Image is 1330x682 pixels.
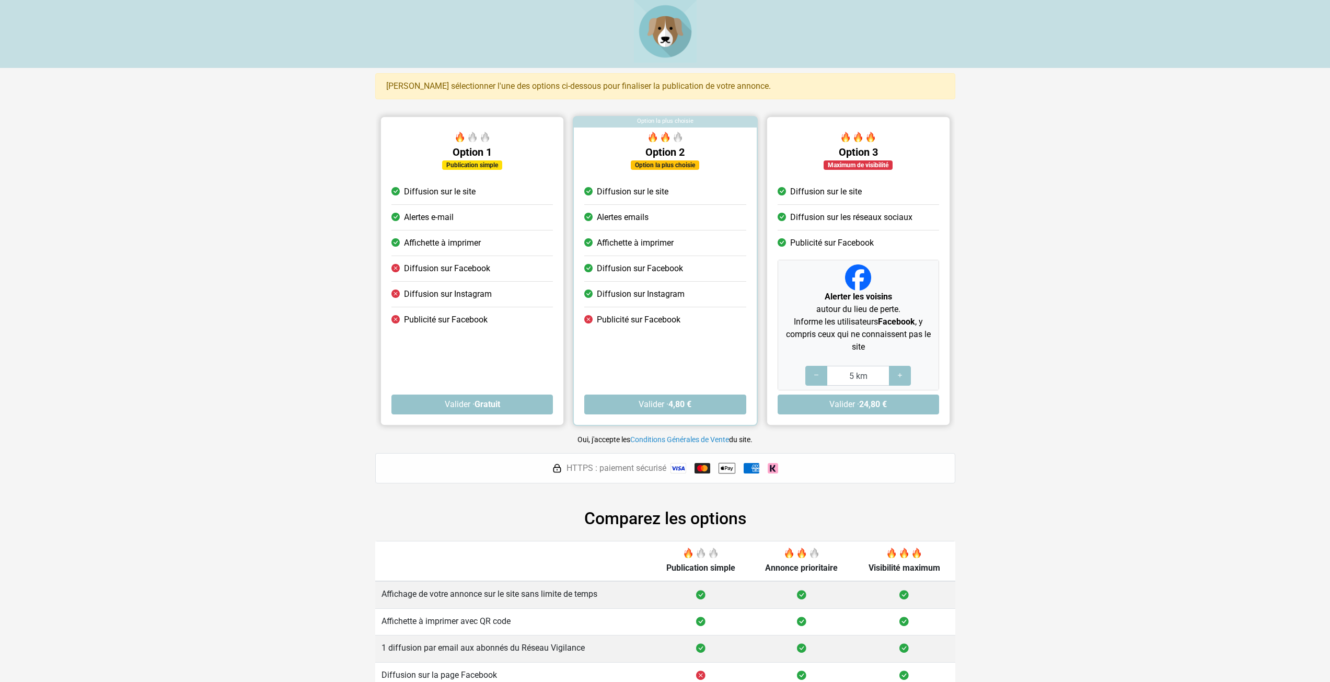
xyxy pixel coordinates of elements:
[666,563,735,573] span: Publication simple
[404,211,454,224] span: Alertes e-mail
[391,395,553,414] button: Valider ·Gratuit
[404,262,490,275] span: Diffusion sur Facebook
[574,117,756,128] div: Option la plus choisie
[566,462,666,475] span: HTTPS : paiement sécurisé
[375,608,652,635] td: Affichette à imprimer avec QR code
[790,237,873,249] span: Publicité sur Facebook
[744,463,759,473] img: American Express
[597,186,668,198] span: Diffusion sur le site
[777,146,939,158] h5: Option 3
[375,73,955,99] div: [PERSON_NAME] sélectionner l'une des options ci-dessous pour finaliser la publication de votre an...
[584,146,746,158] h5: Option 2
[824,160,893,170] div: Maximum de visibilité
[404,186,476,198] span: Diffusion sur le site
[824,292,892,302] strong: Alerter les voisins
[790,211,912,224] span: Diffusion sur les réseaux sociaux
[404,314,488,326] span: Publicité sur Facebook
[777,395,939,414] button: Valider ·24,80 €
[597,262,683,275] span: Diffusion sur Facebook
[859,399,887,409] strong: 24,80 €
[869,563,940,573] span: Visibilité maximum
[768,463,778,473] img: Klarna
[631,160,699,170] div: Option la plus choisie
[630,435,729,444] a: Conditions Générales de Vente
[790,186,861,198] span: Diffusion sur le site
[552,463,562,473] img: HTTPS : paiement sécurisé
[668,399,691,409] strong: 4,80 €
[404,288,492,300] span: Diffusion sur Instagram
[719,460,735,477] img: Apple Pay
[375,508,955,528] h2: Comparez les options
[597,288,685,300] span: Diffusion sur Instagram
[670,463,686,473] img: Visa
[877,317,915,327] strong: Facebook
[782,316,934,353] p: Informe les utilisateurs , y compris ceux qui ne connaissent pas le site
[765,563,838,573] span: Annonce prioritaire
[442,160,502,170] div: Publication simple
[597,237,674,249] span: Affichette à imprimer
[597,211,649,224] span: Alertes emails
[577,435,753,444] small: Oui, j'accepte les du site.
[584,395,746,414] button: Valider ·4,80 €
[474,399,500,409] strong: Gratuit
[695,463,710,473] img: Mastercard
[375,581,652,608] td: Affichage de votre annonce sur le site sans limite de temps
[782,291,934,316] p: autour du lieu de perte.
[375,635,652,662] td: 1 diffusion par email aux abonnés du Réseau Vigilance
[404,237,481,249] span: Affichette à imprimer
[845,264,871,291] img: Facebook
[597,314,680,326] span: Publicité sur Facebook
[391,146,553,158] h5: Option 1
